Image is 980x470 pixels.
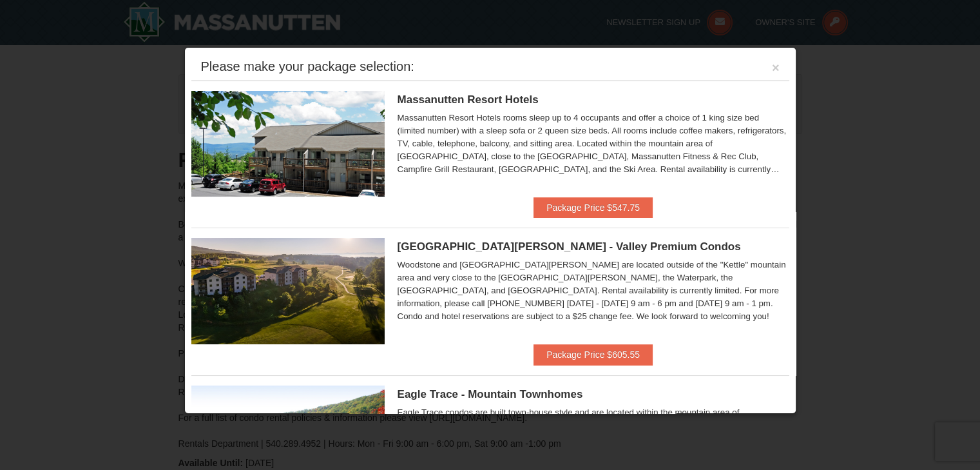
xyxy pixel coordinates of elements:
span: Massanutten Resort Hotels [398,93,539,106]
div: Please make your package selection: [201,60,414,73]
div: Woodstone and [GEOGRAPHIC_DATA][PERSON_NAME] are located outside of the "Kettle" mountain area an... [398,259,789,323]
img: 19219041-4-ec11c166.jpg [191,238,385,344]
span: Eagle Trace - Mountain Townhomes [398,388,583,400]
img: 19219026-1-e3b4ac8e.jpg [191,91,385,197]
button: Package Price $605.55 [533,344,653,365]
button: × [772,61,780,74]
span: [GEOGRAPHIC_DATA][PERSON_NAME] - Valley Premium Condos [398,240,741,253]
div: Massanutten Resort Hotels rooms sleep up to 4 occupants and offer a choice of 1 king size bed (li... [398,112,789,176]
button: Package Price $547.75 [533,197,653,218]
